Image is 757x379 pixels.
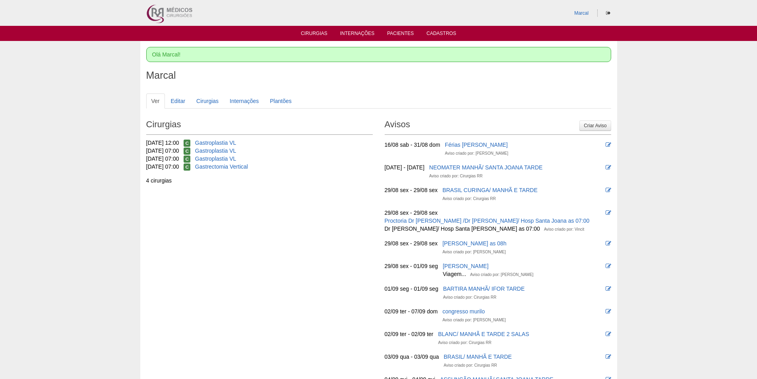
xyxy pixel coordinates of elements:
div: Aviso criado por: Cirurgias RR [429,172,482,180]
a: Cirurgias [301,31,327,39]
a: [PERSON_NAME] as 08h [442,240,506,247]
h2: Cirurgias [146,117,373,135]
div: Aviso criado por: Vincit [544,225,584,233]
span: [DATE] 12:00 [146,140,179,146]
i: Editar [606,165,611,170]
a: Proctoria Dr [PERSON_NAME] /Dr [PERSON_NAME]/ Hosp Santa Joana as 07:00 [385,218,590,224]
a: Marcal [574,10,589,16]
div: Aviso criado por: [PERSON_NAME] [442,248,505,256]
a: BARTIRA MANHÃ/ IFOR TARDE [443,286,525,292]
a: Gastroplastia VL [195,155,236,162]
a: Cirurgias [191,93,224,109]
a: congresso murilo [442,308,485,315]
div: Aviso criado por: Cirurgias RR [444,362,497,369]
div: Aviso criado por: Cirurgias RR [442,195,496,203]
i: Editar [606,331,611,337]
div: Aviso criado por: [PERSON_NAME] [445,150,508,157]
div: 01/09 seg - 01/09 seg [385,285,438,293]
i: Editar [606,210,611,216]
a: Férias [PERSON_NAME] [445,142,508,148]
a: Internações [225,93,264,109]
a: BRASIL CURINGA/ MANHÃ E TARDE [442,187,537,193]
i: Editar [606,286,611,292]
a: BLANC/ MANHÃ E TARDE 2 SALAS [438,331,529,337]
div: 4 cirurgias [146,177,373,185]
a: NEOMATER MANHÃ/ SANTA JOANA TARDE [429,164,542,171]
a: Gastroplastia VL [195,140,236,146]
div: 16/08 sab - 31/08 dom [385,141,440,149]
a: BRASIL/ MANHÃ E TARDE [444,354,512,360]
a: [PERSON_NAME] [443,263,488,269]
span: Confirmada [184,155,190,163]
a: Internações [340,31,375,39]
i: Editar [606,354,611,360]
a: Plantões [265,93,296,109]
div: Aviso criado por: [PERSON_NAME] [442,316,505,324]
i: Editar [606,241,611,246]
a: Ver [146,93,165,109]
a: Criar Aviso [579,121,611,131]
div: 02/09 ter - 07/09 dom [385,307,438,315]
div: 29/08 sex - 29/08 sex [385,209,438,217]
a: Pacientes [387,31,414,39]
a: Editar [166,93,191,109]
h1: Marcal [146,70,611,80]
a: Gastroplastia VL [195,148,236,154]
div: Aviso criado por: Cirurgias RR [443,293,496,301]
h2: Avisos [385,117,611,135]
span: [DATE] 07:00 [146,155,179,162]
a: Gastrectomia Vertical [195,163,248,170]
div: 29/08 sex - 29/08 sex [385,239,438,247]
div: 29/08 sex - 29/08 sex [385,186,438,194]
span: Confirmada [184,140,190,147]
span: Confirmada [184,148,190,155]
i: Editar [606,142,611,148]
i: Editar [606,263,611,269]
div: [DATE] - [DATE] [385,163,425,171]
i: Editar [606,309,611,314]
div: Aviso criado por: [PERSON_NAME] [470,271,533,279]
i: Sair [606,11,610,16]
a: Cadastros [426,31,456,39]
i: Editar [606,187,611,193]
div: 03/09 qua - 03/09 qua [385,353,439,361]
div: Viagem... [443,270,466,278]
span: [DATE] 07:00 [146,163,179,170]
div: 02/09 ter - 02/09 ter [385,330,434,338]
span: Confirmada [184,163,190,171]
div: Dr [PERSON_NAME]/ Hosp Santa [PERSON_NAME] as 07:00 [385,225,540,233]
div: Aviso criado por: Cirurgias RR [438,339,491,347]
span: [DATE] 07:00 [146,148,179,154]
div: Olá Marcal! [146,47,611,62]
div: 29/08 sex - 01/09 seg [385,262,438,270]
